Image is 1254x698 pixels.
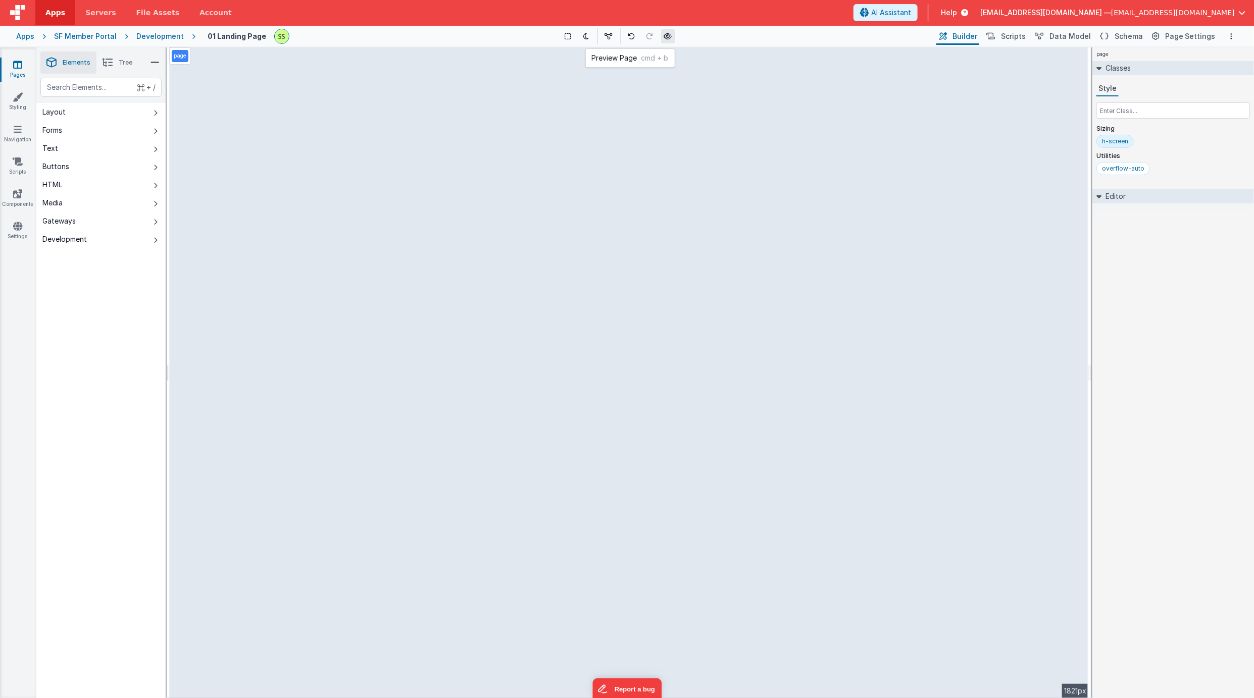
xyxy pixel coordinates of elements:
input: Enter Class... [1096,102,1250,119]
button: Media [36,194,166,212]
button: Schema [1097,28,1145,45]
span: Builder [952,31,977,41]
span: Schema [1115,31,1143,41]
button: Style [1096,81,1119,96]
div: Apps [16,31,34,41]
span: Elements [63,59,90,67]
div: --> [170,47,1088,698]
button: Data Model [1032,28,1093,45]
span: AI Assistant [871,8,911,18]
button: Page Settings [1149,28,1218,45]
input: Search Elements... [40,78,162,97]
p: Sizing [1096,125,1250,133]
div: 1821px [1062,684,1088,698]
div: Media [42,198,63,208]
div: Forms [42,125,62,135]
span: [EMAIL_ADDRESS][DOMAIN_NAME] [1111,8,1235,18]
div: Gateways [42,216,76,226]
span: Servers [85,8,116,18]
button: AI Assistant [854,4,918,21]
button: Gateways [36,212,166,230]
div: Buttons [42,162,69,172]
div: h-screen [1102,137,1128,145]
span: File Assets [136,8,180,18]
div: overflow-auto [1102,165,1144,173]
button: [EMAIL_ADDRESS][DOMAIN_NAME] — [EMAIL_ADDRESS][DOMAIN_NAME] [980,8,1246,18]
span: Tree [119,59,132,67]
span: Help [941,8,957,18]
button: Development [36,230,166,248]
button: HTML [36,176,166,194]
button: Builder [936,28,979,45]
button: Buttons [36,157,166,176]
span: Data Model [1049,31,1091,41]
span: Scripts [1001,31,1026,41]
img: 8cf74ed78aab3b54564162fcd7d8ab61 [275,29,289,43]
button: Text [36,139,166,157]
div: Text [42,143,58,153]
button: Layout [36,103,166,121]
span: Apps [45,8,65,18]
span: + / [137,78,156,97]
div: Development [42,234,87,244]
div: Layout [42,107,66,117]
button: Forms [36,121,166,139]
div: SF Member Portal [54,31,117,41]
h2: Editor [1101,189,1126,203]
h2: Classes [1101,61,1131,75]
h4: page [1092,47,1113,61]
h4: 01 Landing Page [208,32,266,40]
button: Options [1226,30,1238,42]
p: Utilities [1096,152,1250,160]
div: Development [136,31,184,41]
button: Scripts [983,28,1028,45]
span: [EMAIL_ADDRESS][DOMAIN_NAME] — [980,8,1111,18]
p: page [174,52,186,60]
span: Page Settings [1165,31,1216,41]
div: HTML [42,180,62,190]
